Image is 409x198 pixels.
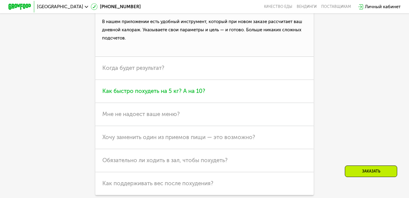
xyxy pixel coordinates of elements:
div: Заказать [345,166,397,177]
a: [PHONE_NUMBER] [91,3,141,10]
span: Обязательно ли ходить в зал, чтобы похудеть? [102,157,228,164]
div: поставщикам [321,5,351,9]
span: Когда будет результат? [102,64,164,71]
span: [GEOGRAPHIC_DATA] [37,5,83,9]
span: Хочу заменить один из приемов пищи — это возможно? [102,134,255,141]
a: Вендинги [297,5,317,9]
span: Как быстро похудеть на 5 кг? А на 10? [102,87,205,94]
p: В нашем приложении есть удобный инструмент, который при новом заказе рассчитает ваш дневной калор... [95,13,314,56]
div: Личный кабинет [365,3,401,10]
span: Как поддерживать вес после похудения? [102,180,213,187]
a: Качество еды [264,5,292,9]
span: Мне не надоест ваше меню? [102,111,180,118]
